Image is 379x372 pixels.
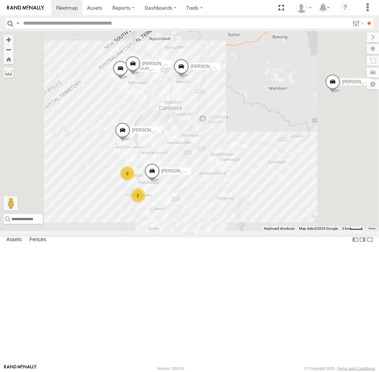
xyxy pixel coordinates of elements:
[120,166,134,181] div: 3
[131,188,145,203] div: 2
[7,5,44,10] img: rand-logo.svg
[161,169,197,174] span: [PERSON_NAME]
[4,196,18,211] button: Drag Pegman onto the map to open Street View
[132,127,167,132] span: [PERSON_NAME]
[26,235,50,245] label: Fences
[4,35,14,44] button: Zoom in
[299,227,338,230] span: Map data ©2025 Google
[337,366,375,371] a: Terms and Conditions
[264,226,295,231] button: Keyboard shortcuts
[4,68,14,78] label: Measure
[15,18,21,28] label: Search Query
[350,18,365,28] label: Search Filter Options
[340,2,351,14] i: ?
[367,79,379,89] label: Map Settings
[4,365,37,372] a: Visit our Website
[130,66,165,71] span: [PERSON_NAME]
[352,235,359,245] label: Dock Summary Table to the Left
[157,366,184,371] div: Version: 309.01
[342,79,377,84] span: [PERSON_NAME]
[191,64,226,69] span: [PERSON_NAME]
[359,235,366,245] label: Dock Summary Table to the Right
[340,226,365,231] button: Map Scale: 2 km per 32 pixels
[4,54,14,64] button: Zoom Home
[3,235,25,245] label: Assets
[342,227,350,230] span: 2 km
[294,2,314,13] div: Helen Mason
[304,366,375,371] div: © Copyright 2025 -
[142,61,177,66] span: [PERSON_NAME]
[4,44,14,54] button: Zoom out
[368,227,376,230] a: Terms (opens in new tab)
[367,235,374,245] label: Hide Summary Table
